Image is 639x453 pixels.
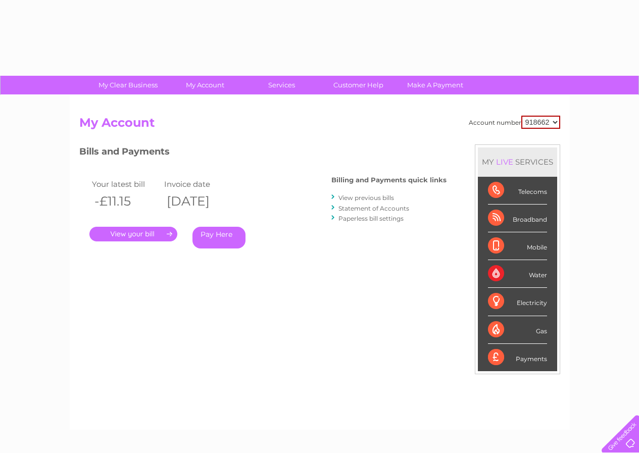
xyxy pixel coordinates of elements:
[488,205,547,232] div: Broadband
[394,76,477,94] a: Make A Payment
[488,232,547,260] div: Mobile
[162,177,234,191] td: Invoice date
[488,316,547,344] div: Gas
[494,157,515,167] div: LIVE
[162,191,234,212] th: [DATE]
[89,177,162,191] td: Your latest bill
[338,205,409,212] a: Statement of Accounts
[488,288,547,316] div: Electricity
[317,76,400,94] a: Customer Help
[163,76,247,94] a: My Account
[89,191,162,212] th: -£11.15
[79,116,560,135] h2: My Account
[240,76,323,94] a: Services
[478,147,557,176] div: MY SERVICES
[192,227,245,248] a: Pay Here
[331,176,447,184] h4: Billing and Payments quick links
[338,215,404,222] a: Paperless bill settings
[469,116,560,129] div: Account number
[86,76,170,94] a: My Clear Business
[79,144,447,162] h3: Bills and Payments
[89,227,177,241] a: .
[338,194,394,202] a: View previous bills
[488,260,547,288] div: Water
[488,177,547,205] div: Telecoms
[488,344,547,371] div: Payments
